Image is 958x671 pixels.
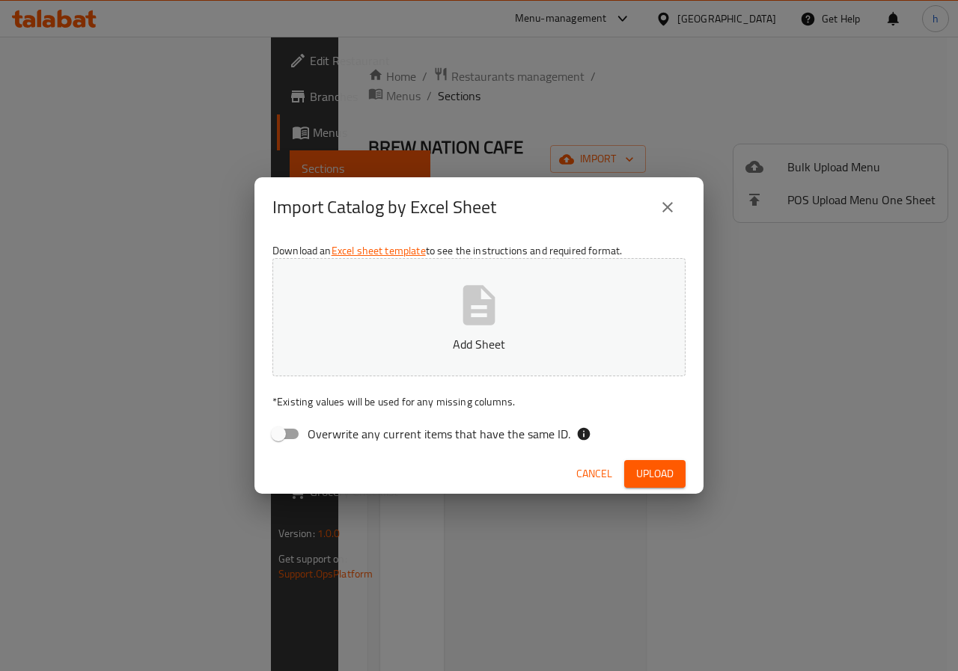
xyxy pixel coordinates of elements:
p: Add Sheet [296,335,662,353]
button: Cancel [570,460,618,488]
svg: If the overwrite option isn't selected, then the items that match an existing ID will be ignored ... [576,426,591,441]
p: Existing values will be used for any missing columns. [272,394,686,409]
a: Excel sheet template [332,241,426,260]
button: close [650,189,686,225]
button: Upload [624,460,686,488]
h2: Import Catalog by Excel Sheet [272,195,496,219]
span: Upload [636,465,674,483]
span: Cancel [576,465,612,483]
div: Download an to see the instructions and required format. [254,237,704,454]
button: Add Sheet [272,258,686,376]
span: Overwrite any current items that have the same ID. [308,425,570,443]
